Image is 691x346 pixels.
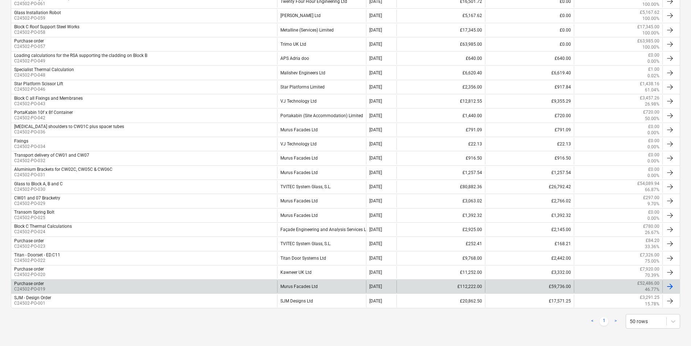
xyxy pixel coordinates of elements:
div: £80,882.36 [396,181,485,193]
div: Murus Facades Ltd [277,152,366,164]
p: 46.77% [645,287,659,293]
div: £3,332.00 [485,266,573,279]
p: 0.00% [647,158,659,164]
div: £791.09 [485,124,573,136]
div: VJ Technology Ltd [277,95,366,107]
p: £1.00 [648,66,659,73]
p: 66.87% [645,187,659,193]
p: £0.00 [648,209,659,215]
div: Glass Installation Robot [14,10,61,15]
div: Trimo UK Ltd [277,38,366,50]
div: [DATE] [369,241,382,246]
div: Murus Facades Ltd [277,195,366,207]
p: £0.00 [648,152,659,158]
div: £2,145.00 [485,223,573,236]
p: £3,457.26 [640,95,659,101]
div: £916.50 [485,152,573,164]
div: [DATE] [369,28,382,33]
div: £917.84 [485,81,573,93]
div: Murus Facades Ltd [277,280,366,293]
p: 75.00% [645,258,659,264]
div: £2,356.00 [396,81,485,93]
div: SJM Designs Ltd [277,294,366,307]
div: Murus Facades Ltd [277,166,366,179]
a: Page 1 is your current page [600,317,608,326]
p: C24502-PO-058 [14,29,79,36]
div: [DATE] [369,141,382,147]
p: 70.39% [645,272,659,279]
div: [DATE] [369,198,382,203]
div: Fixings [14,139,28,144]
div: £20,862.50 [396,294,485,307]
div: £2,766.02 [485,195,573,207]
p: 9.70% [647,201,659,207]
div: [DATE] [369,170,382,175]
p: £63,985.00 [637,38,659,44]
div: Glass to Block A, B and C [14,181,63,186]
p: £7,920.00 [640,266,659,272]
p: £3,291.25 [640,294,659,301]
p: C24502-PO-025 [14,215,54,221]
p: C24502-PO-057 [14,44,45,50]
p: 0.02% [647,73,659,79]
p: 50.00% [645,116,659,122]
div: [MEDICAL_DATA] shoulders to CW01C plus spacer tubes [14,124,124,129]
div: £1,257.54 [485,166,573,179]
div: Transport delivery of CW01 and CW07 [14,153,89,158]
p: C24502-PO-061 [14,1,107,7]
div: TVITEC System Glass, S.L. [277,238,366,250]
div: Titan Door Systems Ltd [277,252,366,264]
div: [DATE] [369,298,382,304]
div: Purchase order [14,281,44,286]
div: £12,812.55 [396,95,485,107]
p: £5,167.62 [640,9,659,16]
p: 100.00% [642,16,659,22]
div: £17,571.25 [485,294,573,307]
div: Purchase order [14,238,44,243]
p: 100.00% [642,1,659,8]
div: Portakabin (Site Accommodation) Limited [277,109,366,121]
div: Star Platforms Limited [277,81,366,93]
div: £0.00 [485,38,573,50]
p: £780.00 [643,223,659,230]
div: [DATE] [369,70,382,75]
p: C24502-PO-031 [14,172,112,178]
p: C24502-PO-020 [14,272,45,278]
div: Star Platform Scissor Lift [14,81,63,86]
div: VJ Technology Ltd [277,138,366,150]
div: Malishev Engineers Ltd [277,66,366,79]
div: £6,620.40 [396,66,485,79]
p: 0.00% [647,173,659,179]
p: C24502-PO-034 [14,144,45,150]
div: £1,392.32 [485,209,573,222]
div: £252.41 [396,238,485,250]
div: Specialist Thermal Calculation [14,67,74,72]
p: C24502-PO-036 [14,129,124,135]
div: [DATE] [369,42,382,47]
p: £7,326.00 [640,252,659,258]
div: [DATE] [369,113,382,118]
div: Murus Facades Ltd [277,209,366,222]
div: [DATE] [369,270,382,275]
div: £3,063.02 [396,195,485,207]
p: 15.78% [645,301,659,307]
p: C24502-PO-019 [14,286,45,292]
div: PortaKabin 10f x 8f Container [14,110,73,115]
div: [DATE] [369,284,382,289]
div: [DATE] [369,127,382,132]
p: 100.00% [642,30,659,36]
div: £720.00 [485,109,573,121]
p: 0.00% [647,215,659,222]
div: £9,768.00 [396,252,485,264]
div: £640.00 [485,52,573,65]
iframe: Chat Widget [655,311,691,346]
div: £1,440.00 [396,109,485,121]
a: Previous page [588,317,597,326]
p: C24502-PO-023 [14,243,45,250]
p: 33.36% [645,244,659,250]
p: £297.00 [643,195,659,201]
div: £63,985.00 [396,38,485,50]
p: C24502-PO-030 [14,186,63,193]
p: £84.20 [646,238,659,244]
